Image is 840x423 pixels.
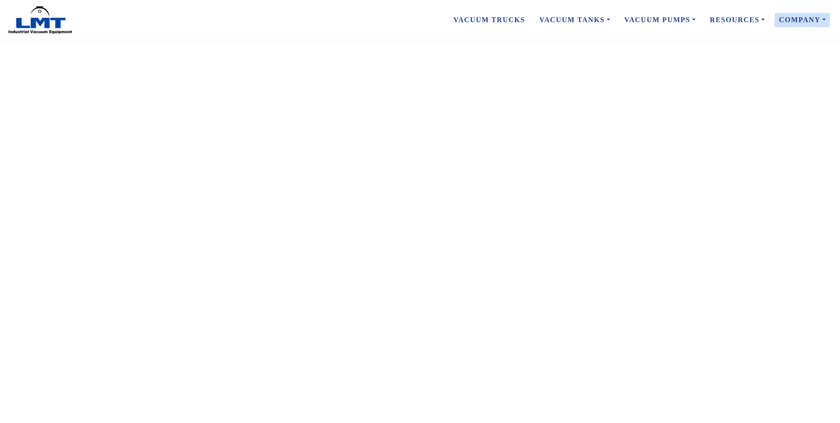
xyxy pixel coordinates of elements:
a: Vacuum Tanks [532,11,617,29]
a: Vacuum Pumps [617,11,703,29]
img: LMT [7,6,74,35]
a: Resources [703,11,772,29]
a: Vacuum Trucks [446,11,532,29]
a: Company [772,11,833,29]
